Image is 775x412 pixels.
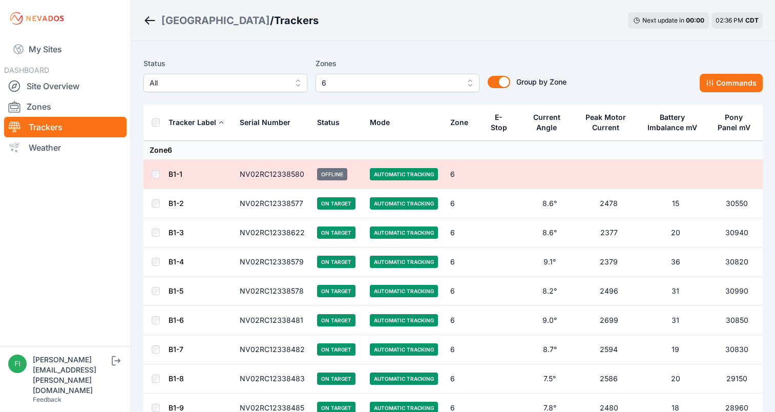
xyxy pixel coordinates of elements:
button: Mode [370,110,398,135]
td: 20 [640,364,711,394]
td: 6 [444,189,483,218]
td: 2379 [578,248,640,277]
td: NV02RC12338579 [234,248,311,277]
a: B1-1 [169,170,182,178]
button: All [143,74,307,92]
div: Status [317,117,340,128]
button: Tracker Label [169,110,224,135]
button: Status [317,110,348,135]
div: Battery Imbalance mV [646,112,699,133]
td: 2586 [578,364,640,394]
td: 2496 [578,277,640,306]
a: B1-2 [169,199,184,208]
td: 6 [444,306,483,335]
td: 2478 [578,189,640,218]
span: 02:36 PM [716,16,743,24]
td: 8.2° [522,277,577,306]
a: Site Overview [4,76,127,96]
div: Current Angle [528,112,565,133]
td: 6 [444,335,483,364]
td: Zone 6 [143,141,763,160]
a: My Sites [4,37,127,61]
button: Zone [450,110,476,135]
div: Zone [450,117,468,128]
button: Battery Imbalance mV [646,105,705,140]
td: 9.1° [522,248,577,277]
td: 31 [640,306,711,335]
td: 6 [444,160,483,189]
button: 6 [316,74,479,92]
a: Feedback [33,396,61,403]
a: B1-3 [169,228,184,237]
span: All [150,77,287,89]
span: Automatic Tracking [370,226,438,239]
span: DASHBOARD [4,66,49,74]
button: Current Angle [528,105,571,140]
button: Commands [700,74,763,92]
a: B1-8 [169,374,184,383]
span: CDT [745,16,759,24]
td: 6 [444,277,483,306]
label: Zones [316,57,479,70]
a: Trackers [4,117,127,137]
button: Pony Panel mV [717,105,757,140]
td: 29150 [711,364,763,394]
td: 30940 [711,218,763,248]
td: 6 [444,218,483,248]
label: Status [143,57,307,70]
button: E-Stop [489,105,516,140]
div: E-Stop [489,112,509,133]
div: 00 : 00 [686,16,704,25]
div: [GEOGRAPHIC_DATA] [161,13,270,28]
td: 6 [444,364,483,394]
td: 8.7° [522,335,577,364]
td: 8.6° [522,189,577,218]
span: Automatic Tracking [370,343,438,356]
div: Peak Motor Current [584,112,628,133]
span: On Target [317,285,355,297]
button: Peak Motor Current [584,105,634,140]
td: NV02RC12338483 [234,364,311,394]
a: Weather [4,137,127,158]
td: NV02RC12338580 [234,160,311,189]
span: Automatic Tracking [370,168,438,180]
span: Automatic Tracking [370,314,438,326]
nav: Breadcrumb [143,7,319,34]
span: Offline [317,168,347,180]
td: NV02RC12338578 [234,277,311,306]
a: B1-9 [169,403,184,412]
td: 7.5° [522,364,577,394]
img: fidel.lopez@prim.com [8,355,27,373]
span: Group by Zone [516,77,567,86]
td: NV02RC12338481 [234,306,311,335]
span: 6 [322,77,459,89]
span: On Target [317,197,355,210]
a: B1-4 [169,257,184,266]
td: 36 [640,248,711,277]
a: B1-6 [169,316,184,324]
td: 30990 [711,277,763,306]
span: On Target [317,226,355,239]
div: [PERSON_NAME][EMAIL_ADDRESS][PERSON_NAME][DOMAIN_NAME] [33,355,110,396]
button: Serial Number [240,110,299,135]
td: 2594 [578,335,640,364]
td: 30850 [711,306,763,335]
span: On Target [317,373,355,385]
span: Automatic Tracking [370,373,438,385]
td: NV02RC12338577 [234,189,311,218]
img: Nevados [8,10,66,27]
span: On Target [317,256,355,268]
a: B1-7 [169,345,183,354]
td: 2699 [578,306,640,335]
span: Next update in [642,16,684,24]
td: 30550 [711,189,763,218]
div: Tracker Label [169,117,216,128]
td: 30820 [711,248,763,277]
td: 9.0° [522,306,577,335]
td: 20 [640,218,711,248]
h3: Trackers [274,13,319,28]
td: NV02RC12338622 [234,218,311,248]
td: 6 [444,248,483,277]
a: B1-5 [169,286,183,295]
div: Mode [370,117,390,128]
